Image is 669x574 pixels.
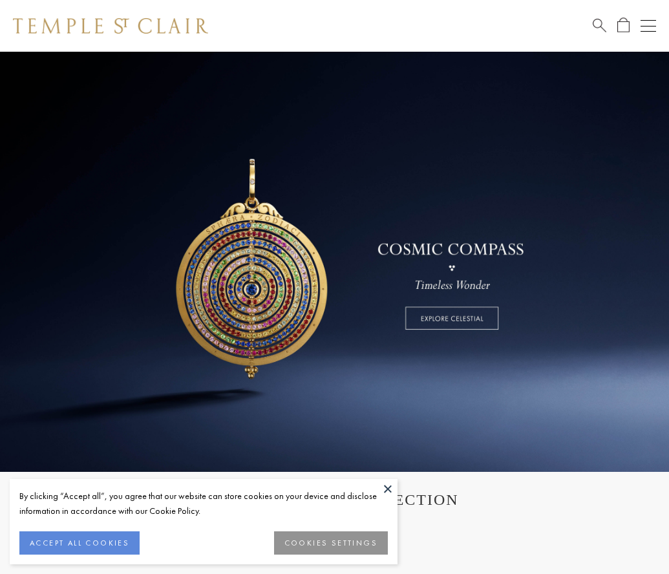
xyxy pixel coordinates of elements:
button: ACCEPT ALL COOKIES [19,531,140,555]
a: Open Shopping Bag [617,17,630,34]
img: Temple St. Clair [13,18,208,34]
div: By clicking “Accept all”, you agree that our website can store cookies on your device and disclos... [19,489,388,518]
button: COOKIES SETTINGS [274,531,388,555]
button: Open navigation [641,18,656,34]
a: Search [593,17,606,34]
